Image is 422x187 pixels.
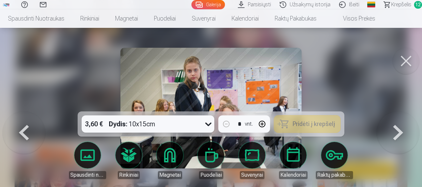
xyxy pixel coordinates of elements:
[118,171,140,179] div: Rinkiniai
[151,142,188,179] a: Magnetai
[279,171,308,179] div: Kalendoriai
[240,171,264,179] div: Suvenyrai
[316,171,353,179] div: Raktų pakabukas
[107,9,146,28] a: Magnetai
[391,1,411,9] span: Krepšelis
[414,1,422,9] span: 12
[109,115,155,133] div: 10x15cm
[245,120,253,128] div: vnt.
[3,3,10,7] img: /fa5
[316,142,353,179] a: Raktų pakabukas
[109,119,127,129] strong: Dydis :
[293,121,335,127] span: Pridėti į krepšelį
[267,9,324,28] a: Raktų pakabukas
[69,142,106,179] a: Spausdinti nuotraukas
[224,9,267,28] a: Kalendoriai
[234,142,271,179] a: Suvenyrai
[69,171,106,179] div: Spausdinti nuotraukas
[158,171,182,179] div: Magnetai
[324,9,383,28] a: Visos prekės
[146,9,184,28] a: Puodeliai
[199,171,223,179] div: Puodeliai
[275,142,312,179] a: Kalendoriai
[82,115,106,133] div: 3,60 €
[274,115,340,133] button: Pridėti į krepšelį
[184,9,224,28] a: Suvenyrai
[110,142,147,179] a: Rinkiniai
[192,142,230,179] a: Puodeliai
[72,9,107,28] a: Rinkiniai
